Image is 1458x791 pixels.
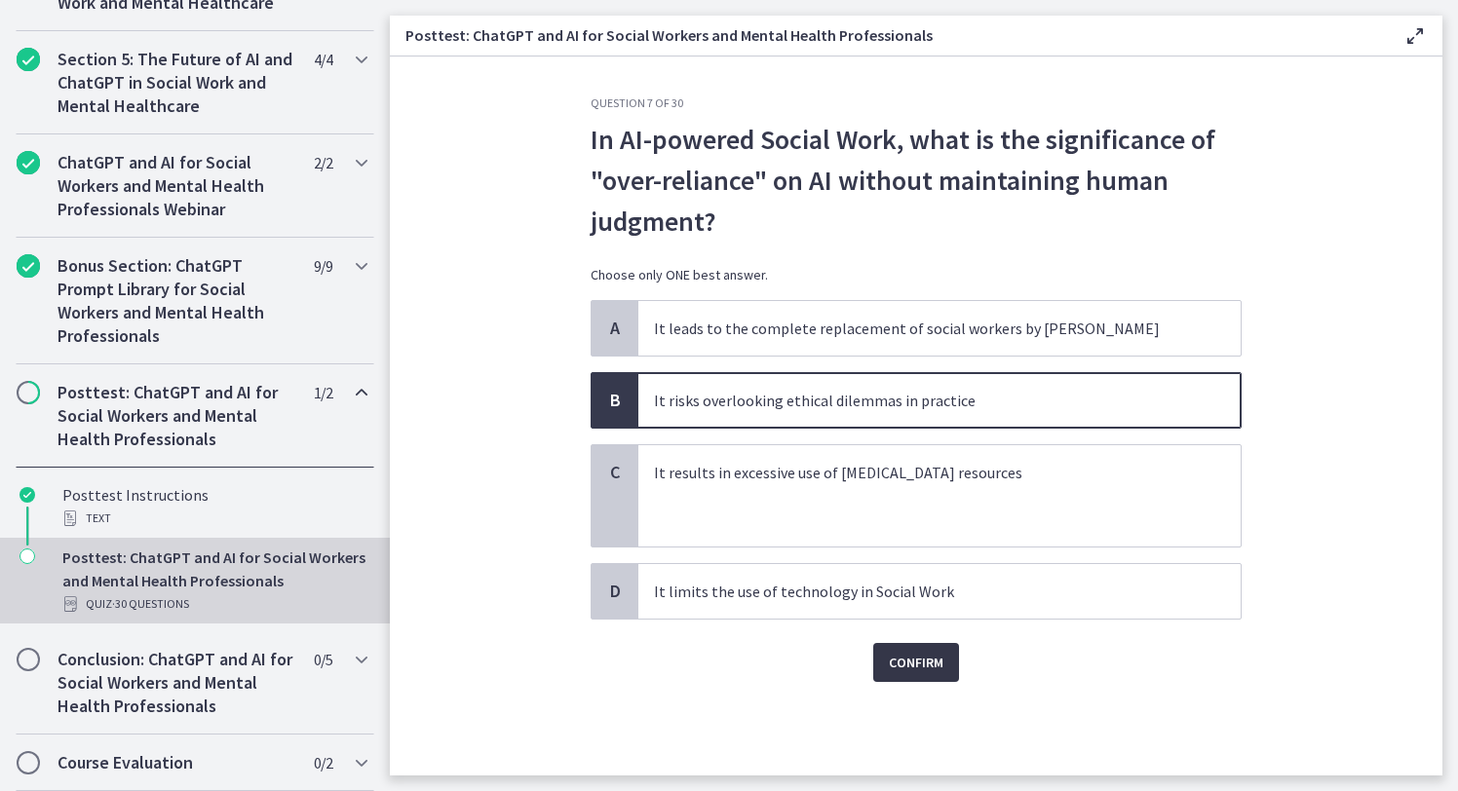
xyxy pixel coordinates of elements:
h3: Posttest: ChatGPT and AI for Social Workers and Mental Health Professionals [405,23,1372,47]
h3: Question 7 of 30 [591,95,1242,111]
i: Completed [17,151,40,174]
span: 1 / 2 [314,381,332,404]
span: B [603,389,627,412]
i: Completed [17,254,40,278]
div: Posttest: ChatGPT and AI for Social Workers and Mental Health Professionals [62,546,366,616]
h2: Section 5: The Future of AI and ChatGPT in Social Work and Mental Healthcare [58,48,295,118]
p: It limits the use of technology in Social Work [654,580,1186,603]
span: D [603,580,627,603]
h2: Course Evaluation [58,751,295,774]
span: 2 / 2 [314,151,332,174]
h2: Bonus Section: ChatGPT Prompt Library for Social Workers and Mental Health Professionals [58,254,295,348]
div: Posttest Instructions [62,483,366,530]
span: 4 / 4 [314,48,332,71]
p: In AI-powered Social Work, what is the significance of "over-reliance" on AI without maintaining ... [591,119,1242,242]
span: Confirm [889,651,943,674]
i: Completed [19,487,35,503]
i: Completed [17,48,40,71]
p: It risks overlooking ethical dilemmas in practice [654,389,1186,412]
p: It results in excessive use of [MEDICAL_DATA] resources [654,461,1186,484]
h2: Posttest: ChatGPT and AI for Social Workers and Mental Health Professionals [58,381,295,451]
div: Text [62,507,366,530]
span: 0 / 2 [314,751,332,774]
button: Confirm [873,643,959,682]
h2: ChatGPT and AI for Social Workers and Mental Health Professionals Webinar [58,151,295,221]
span: 9 / 9 [314,254,332,278]
div: Quiz [62,592,366,616]
p: It leads to the complete replacement of social workers by [PERSON_NAME] [654,317,1186,340]
h2: Conclusion: ChatGPT and AI for Social Workers and Mental Health Professionals [58,648,295,718]
p: Choose only ONE best answer. [591,265,1242,284]
span: A [603,317,627,340]
span: C [603,461,627,484]
span: · 30 Questions [112,592,189,616]
span: 0 / 5 [314,648,332,671]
